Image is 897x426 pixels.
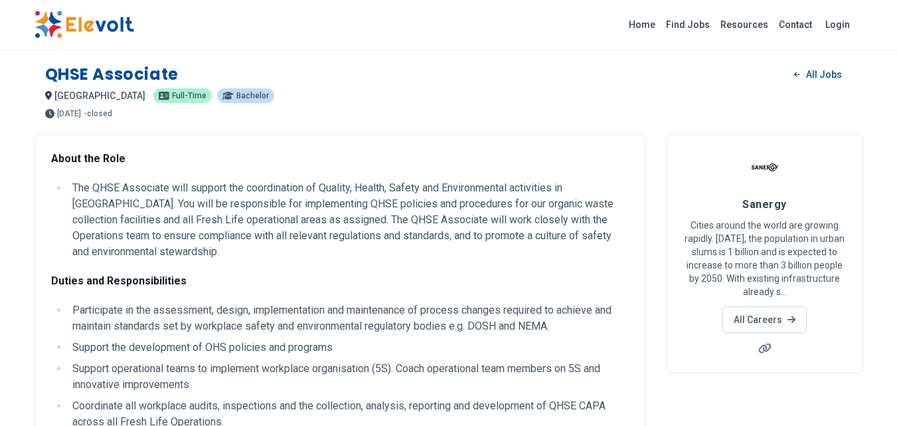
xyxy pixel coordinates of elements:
span: Sanergy [742,198,786,211]
a: All Careers [722,306,807,333]
strong: Duties and Responsibilities [51,274,187,287]
a: Find Jobs [661,14,715,35]
span: Bachelor [236,92,269,100]
h1: QHSE Associate [45,64,179,85]
p: - closed [84,110,112,118]
p: Cities around the world are growing rapidly. [DATE], the population in urban slums is 1 billion a... [683,219,847,298]
a: All Jobs [783,64,852,84]
span: Full-time [172,92,206,100]
img: Elevolt [35,11,134,39]
iframe: Chat Widget [831,362,897,426]
li: Participate in the assessment, design, implementation and maintenance of process changes required... [68,302,629,334]
li: Support the development of OHS policies and programs [68,340,629,356]
a: Resources [715,14,774,35]
span: [DATE] [57,110,81,118]
img: Sanergy [748,151,781,184]
li: Support operational teams to implement workplace organisation (5S). Coach operational team member... [68,361,629,393]
a: Contact [774,14,817,35]
span: [GEOGRAPHIC_DATA] [54,90,145,101]
a: Login [817,11,858,38]
a: Home [623,14,661,35]
strong: About the Role [51,152,125,165]
li: The QHSE Associate will support the coordination of Quality, Health, Safety and Environmental act... [68,180,629,260]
